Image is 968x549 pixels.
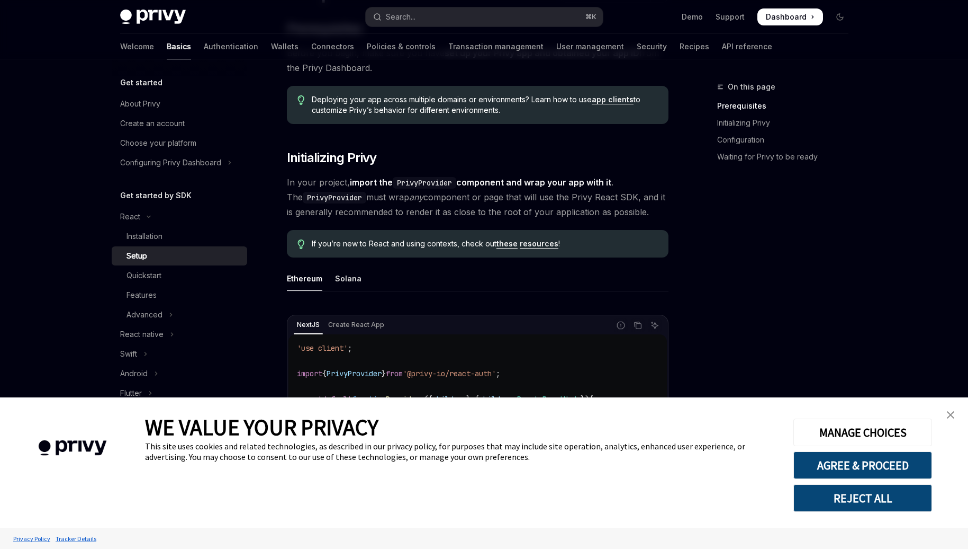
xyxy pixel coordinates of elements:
code: PrivyProvider [303,192,366,203]
button: Toggle React native section [112,325,247,344]
span: ; [348,343,352,353]
div: Flutter [120,387,142,400]
button: Toggle Swift section [112,344,247,364]
a: Tracker Details [53,529,99,548]
div: This site uses cookies and related technologies, as described in our privacy policy, for purposes... [145,441,777,462]
span: function [352,394,386,404]
span: '@privy-io/react-auth' [403,369,496,378]
span: In your project, . The must wrap component or page that will use the Privy React SDK, and it is g... [287,175,668,219]
span: } [382,369,386,378]
a: Privacy Policy [11,529,53,548]
div: Choose your platform [120,137,196,149]
div: Configuring Privy Dashboard [120,156,221,169]
button: REJECT ALL [793,484,932,512]
div: Create React App [325,318,387,331]
span: 'use client' [297,343,348,353]
span: children [479,394,513,404]
div: Solana [335,266,361,291]
span: { [475,394,479,404]
a: Connectors [311,34,354,59]
a: Installation [112,227,247,246]
a: API reference [722,34,772,59]
span: import [297,369,322,378]
code: PrivyProvider [393,177,456,189]
div: Advanced [126,308,162,321]
img: dark logo [120,10,186,24]
span: ; [496,369,500,378]
a: Choose your platform [112,134,247,153]
span: children [432,394,466,404]
button: Toggle Configuring Privy Dashboard section [112,153,247,172]
span: PrivyProvider [327,369,382,378]
span: ReactNode [542,394,581,404]
span: If you’re new to React and using contexts, check out ! [312,238,657,249]
div: Features [126,289,157,302]
a: Prerequisites [717,98,857,114]
a: Welcome [120,34,154,59]
a: Transaction management [448,34,544,59]
div: Swift [120,348,137,360]
button: MANAGE CHOICES [793,419,932,446]
a: Quickstart [112,266,247,285]
a: Demo [682,12,703,22]
a: Create an account [112,114,247,133]
div: Installation [126,230,162,243]
button: Ask AI [648,318,662,332]
div: Setup [126,250,147,262]
a: Support [716,12,745,22]
svg: Tip [297,240,305,249]
span: Deploying your app across multiple domains or environments? Learn how to use to customize Privy’s... [312,94,657,116]
span: ⌘ K [585,13,596,21]
h5: Get started by SDK [120,189,192,202]
div: Quickstart [126,269,161,282]
a: Dashboard [757,8,823,25]
span: React [517,394,538,404]
button: Toggle dark mode [831,8,848,25]
span: { [589,394,593,404]
em: any [409,192,423,202]
a: User management [556,34,624,59]
a: close banner [940,404,961,426]
button: Toggle React section [112,207,247,226]
span: } [466,394,471,404]
a: Recipes [680,34,709,59]
span: Before you begin, make sure you have from the Privy Dashboard. [287,46,668,75]
div: NextJS [294,318,323,331]
span: . [538,394,542,404]
strong: import the component and wrap your app with it [350,177,611,188]
a: Initializing Privy [717,114,857,131]
div: Android [120,367,148,380]
a: Wallets [271,34,298,59]
button: AGREE & PROCEED [793,451,932,479]
span: Providers [386,394,424,404]
img: close banner [947,411,954,419]
span: ({ [424,394,432,404]
a: Basics [167,34,191,59]
div: About Privy [120,98,160,110]
a: Configuration [717,131,857,148]
span: : [471,394,475,404]
button: Open search [366,7,603,26]
span: { [322,369,327,378]
button: Toggle Android section [112,364,247,383]
a: Authentication [204,34,258,59]
button: Report incorrect code [614,318,628,332]
a: Setup [112,246,247,265]
a: resources [520,239,558,249]
button: Toggle Flutter section [112,384,247,403]
span: export [297,394,322,404]
span: default [322,394,352,404]
div: Search... [386,11,415,23]
h5: Get started [120,76,162,89]
span: }) [581,394,589,404]
a: app clients [592,95,634,104]
a: Features [112,286,247,305]
span: Initializing Privy [287,149,377,166]
a: Policies & controls [367,34,436,59]
button: Copy the contents from the code block [631,318,645,332]
button: Toggle Advanced section [112,305,247,324]
span: : [513,394,517,404]
div: React [120,210,140,223]
a: About Privy [112,94,247,113]
span: Dashboard [766,12,807,22]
